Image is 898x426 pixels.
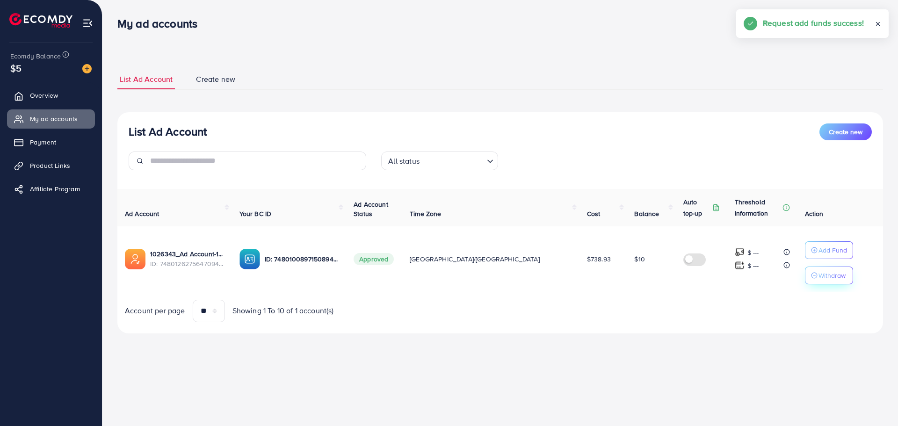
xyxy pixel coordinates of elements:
[735,247,745,257] img: top-up amount
[82,18,93,29] img: menu
[125,249,145,269] img: ic-ads-acc.e4c84228.svg
[239,209,272,218] span: Your BC ID
[30,161,70,170] span: Product Links
[763,17,864,29] h5: Request add funds success!
[410,209,441,218] span: Time Zone
[747,247,759,258] p: $ ---
[634,254,645,264] span: $10
[10,51,61,61] span: Ecomdy Balance
[747,260,759,271] p: $ ---
[805,241,853,259] button: Add Fund
[125,305,185,316] span: Account per page
[410,254,540,264] span: [GEOGRAPHIC_DATA]/[GEOGRAPHIC_DATA]
[381,152,498,170] div: Search for option
[818,245,847,256] p: Add Fund
[82,64,92,73] img: image
[587,254,611,264] span: $738.93
[150,249,224,259] a: 1026343_Ad Account-1_1741602621494
[30,184,80,194] span: Affiliate Program
[150,249,224,268] div: <span class='underline'>1026343_Ad Account-1_1741602621494</span></br>7480126275647094801
[683,196,710,219] p: Auto top-up
[805,267,853,284] button: Withdraw
[30,91,58,100] span: Overview
[196,74,235,85] span: Create new
[125,209,159,218] span: Ad Account
[819,123,872,140] button: Create new
[858,384,891,419] iframe: Chat
[587,209,601,218] span: Cost
[10,61,22,75] span: $5
[265,253,339,265] p: ID: 7480100897150894096
[120,74,173,85] span: List Ad Account
[7,86,95,105] a: Overview
[354,200,388,218] span: Ad Account Status
[386,154,421,168] span: All status
[354,253,394,265] span: Approved
[7,180,95,198] a: Affiliate Program
[30,137,56,147] span: Payment
[7,133,95,152] a: Payment
[818,270,846,281] p: Withdraw
[422,152,483,168] input: Search for option
[129,125,207,138] h3: List Ad Account
[829,127,862,137] span: Create new
[7,156,95,175] a: Product Links
[735,260,745,270] img: top-up amount
[150,259,224,268] span: ID: 7480126275647094801
[30,114,78,123] span: My ad accounts
[735,196,781,219] p: Threshold information
[634,209,659,218] span: Balance
[232,305,334,316] span: Showing 1 To 10 of 1 account(s)
[9,13,72,28] img: logo
[7,109,95,128] a: My ad accounts
[239,249,260,269] img: ic-ba-acc.ded83a64.svg
[117,17,205,30] h3: My ad accounts
[805,209,824,218] span: Action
